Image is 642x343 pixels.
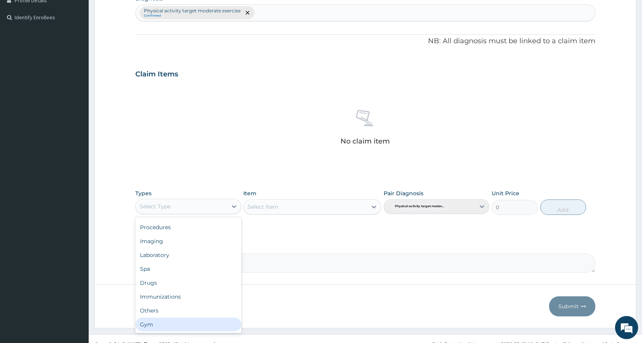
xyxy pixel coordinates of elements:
div: Chat with us now [40,43,130,53]
img: d_794563401_company_1708531726252_794563401 [14,39,31,58]
label: Unit Price [492,189,519,197]
label: Item [243,189,256,197]
div: Spa [135,262,241,276]
h3: Claim Items [135,70,178,79]
button: Add [540,199,586,215]
div: Laboratory [135,248,241,262]
div: Gym [135,318,241,331]
div: Minimize live chat window [126,4,145,22]
div: Select Type [140,203,170,210]
div: Imaging [135,234,241,248]
div: Procedures [135,220,241,234]
div: Others [135,304,241,318]
label: Types [135,190,152,197]
span: We're online! [45,97,106,175]
p: No claim item [340,137,390,145]
label: Comment [135,243,595,249]
div: Immunizations [135,290,241,304]
textarea: Type your message and hit 'Enter' [4,211,147,238]
button: Submit [549,296,595,316]
div: Drugs [135,276,241,290]
label: Pair Diagnosis [384,189,423,197]
p: NB: All diagnosis must be linked to a claim item [135,36,595,46]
